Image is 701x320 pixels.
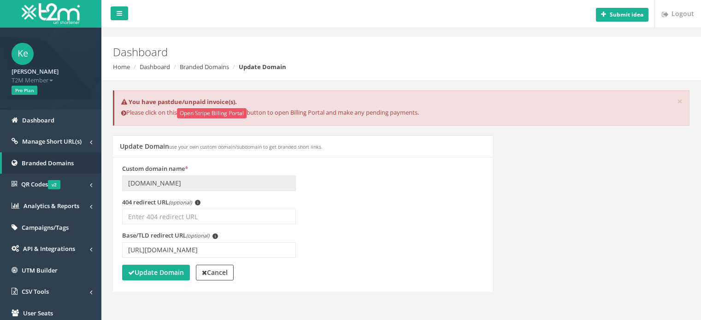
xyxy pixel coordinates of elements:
[21,180,60,188] span: QR Codes
[196,265,234,280] a: Cancel
[122,231,218,240] label: Base/TLD redirect URL
[122,242,296,258] input: Enter TLD redirect URL
[22,116,54,124] span: Dashboard
[596,8,648,22] button: Submit idea
[22,3,80,24] img: T2M
[113,46,591,58] h2: Dashboard
[22,137,82,145] span: Manage Short URL(s)
[22,159,74,167] span: Branded Domains
[610,11,643,18] b: Submit idea
[169,144,323,150] small: use your own custom domain/subdomain to get branded short links.
[186,232,209,239] em: (optional)
[122,164,188,173] label: Custom domain name
[122,198,200,207] label: 404 redirect URL
[129,98,237,106] strong: You have pastdue/unpaid invoice(s).
[23,244,75,253] span: API & Integrations
[12,67,59,76] strong: [PERSON_NAME]
[677,97,683,106] button: ×
[202,268,228,277] strong: Cancel
[24,202,79,210] span: Analytics & Reports
[239,63,286,71] strong: Update Domain
[120,143,323,150] h5: Update Domain
[195,200,200,205] span: i
[22,266,58,274] span: UTM Builder
[22,223,69,232] span: Campaigns/Tags
[48,180,60,189] span: v2
[12,65,90,84] a: [PERSON_NAME] T2M Member
[122,209,296,224] input: Enter 404 redirect URL
[169,199,192,206] em: (optional)
[122,265,190,280] button: Update Domain
[113,90,689,126] div: Please click on this button to open Billing Portal and make any pending payments.
[177,108,247,118] button: Open Stripe Billing Portal
[128,268,184,277] strong: Update Domain
[180,63,229,71] a: Branded Domains
[12,43,34,65] span: Ke
[12,86,37,95] span: Pro Plan
[140,63,170,71] a: Dashboard
[113,63,130,71] a: Home
[22,287,49,296] span: CSV Tools
[12,76,90,85] span: T2M Member
[122,175,296,191] input: Enter domain name
[23,309,53,317] span: User Seats
[212,233,218,239] span: i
